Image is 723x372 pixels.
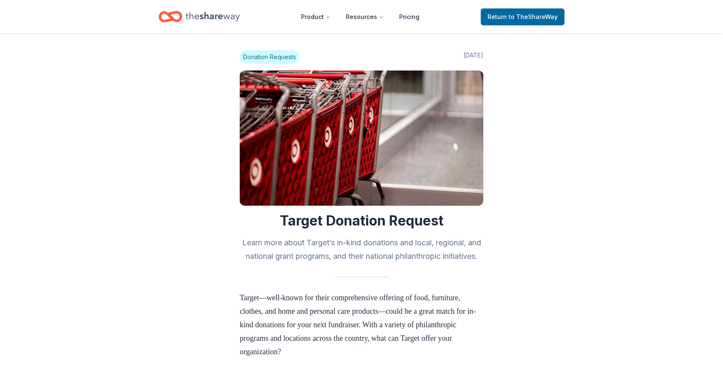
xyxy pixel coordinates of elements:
[339,8,391,25] button: Resources
[294,8,337,25] button: Product
[240,236,483,263] h2: Learn more about Target’s in-kind donations and local, regional, and national grant programs, and...
[392,8,426,25] a: Pricing
[240,50,299,64] span: Donation Requests
[487,12,558,22] span: Return
[294,7,426,27] nav: Main
[240,212,483,229] h1: Target Donation Request
[240,291,483,372] p: Target—well-known for their comprehensive offering of food, furniture, clothes, and home and pers...
[509,13,558,20] span: to TheShareWay
[240,71,483,206] img: Image for Target Donation Request
[463,50,483,64] span: [DATE]
[159,7,240,27] a: Home
[481,8,564,25] a: Returnto TheShareWay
